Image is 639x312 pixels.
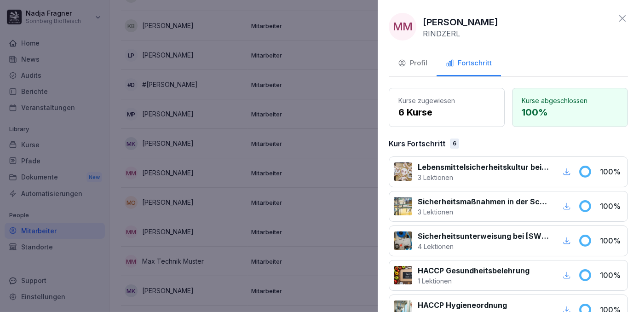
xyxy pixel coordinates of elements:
[418,173,550,182] p: 3 Lektionen
[398,96,495,105] p: Kurse zugewiesen
[389,52,437,76] button: Profil
[418,231,550,242] p: Sicherheitsunterweisung bei [SWIFT_CODE]
[446,58,492,69] div: Fortschritt
[600,201,623,212] p: 100 %
[389,13,416,40] div: MM
[418,300,507,311] p: HACCP Hygieneordnung
[418,196,550,207] p: Sicherheitsmaßnahmen in der Schlachtung und Zerlegung
[423,15,498,29] p: [PERSON_NAME]
[398,58,427,69] div: Profil
[522,96,618,105] p: Kurse abgeschlossen
[418,207,550,217] p: 3 Lektionen
[450,139,459,149] div: 6
[437,52,501,76] button: Fortschritt
[418,162,550,173] p: Lebensmittelsicherheitskultur bei [GEOGRAPHIC_DATA]
[398,105,495,119] p: 6 Kurse
[423,29,460,38] p: RINDZERL
[522,105,618,119] p: 100 %
[600,166,623,177] p: 100 %
[600,235,623,246] p: 100 %
[418,242,550,251] p: 4 Lektionen
[418,276,530,286] p: 1 Lektionen
[418,265,530,276] p: HACCP Gesundheitsbelehrung
[600,270,623,281] p: 100 %
[389,138,445,149] p: Kurs Fortschritt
